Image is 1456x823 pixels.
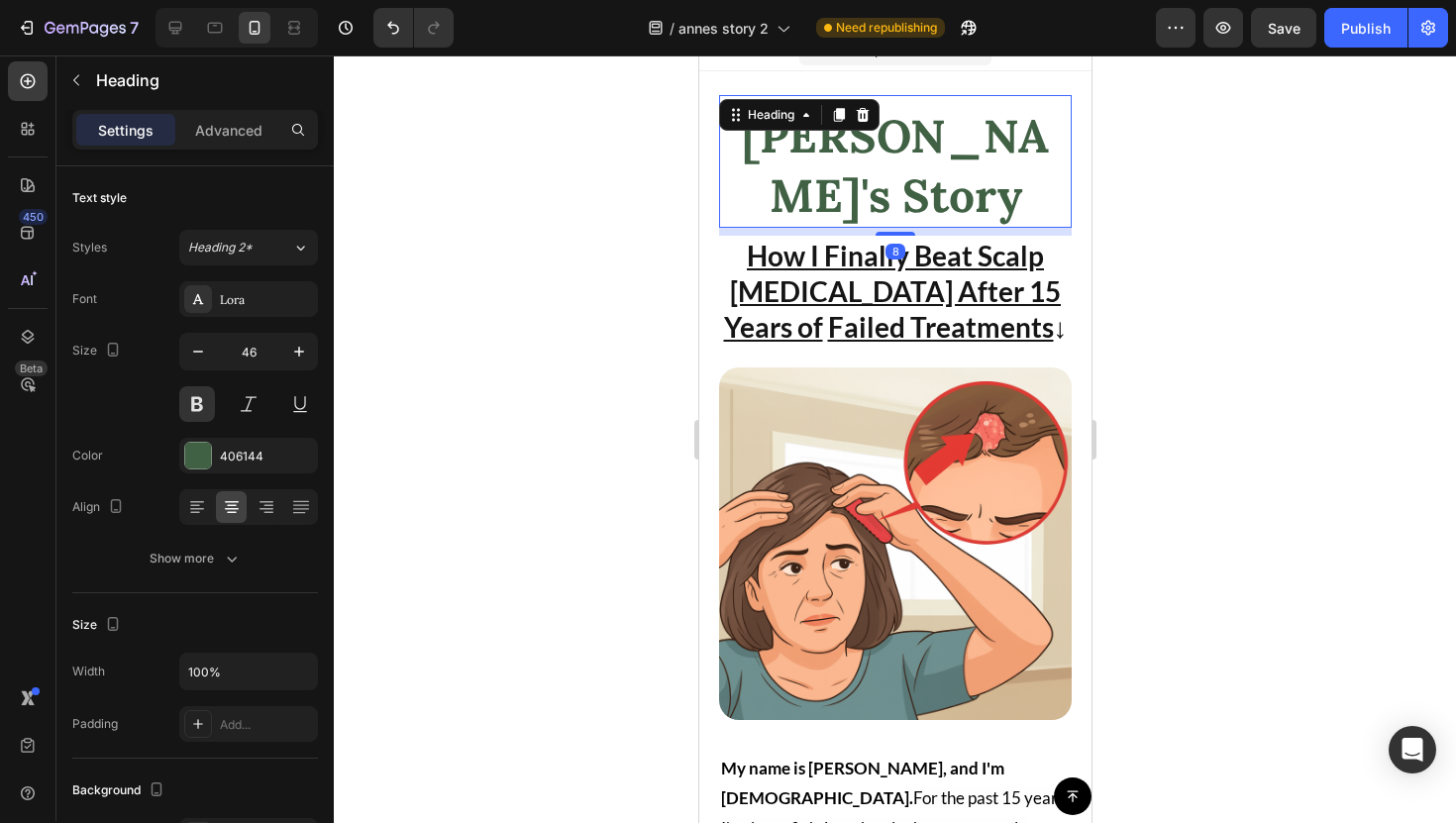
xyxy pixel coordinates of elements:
div: Lora [220,291,313,309]
span: Heading 2* [188,239,253,257]
div: Styles [72,239,107,257]
div: Size [72,338,125,364]
div: Text style [72,189,127,207]
div: Size [72,612,125,639]
p: Heading [96,68,310,92]
div: Align [72,494,128,521]
button: 7 [8,8,148,48]
span: annes story 2 [678,18,769,39]
div: 450 [19,209,48,225]
div: Background [72,777,168,804]
div: 406144 [220,448,313,465]
div: Color [72,447,103,464]
input: Auto [180,654,317,689]
button: Heading 2* [179,230,318,265]
p: 7 [130,16,139,40]
button: Publish [1324,8,1407,48]
p: Advanced [195,120,262,141]
div: Width [72,663,105,680]
button: Show more [72,541,318,576]
div: Show more [150,549,242,568]
div: Add... [220,716,313,734]
span: Save [1268,20,1300,37]
div: Padding [72,715,118,733]
span: Need republishing [836,19,937,37]
div: Font [72,290,97,308]
div: Beta [15,360,48,376]
div: Publish [1341,18,1391,39]
iframe: Design area [699,55,1092,823]
div: Undo/Redo [373,8,454,48]
button: Save [1251,8,1316,48]
div: Open Intercom Messenger [1389,726,1436,773]
span: / [670,18,675,39]
p: Settings [98,120,154,141]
